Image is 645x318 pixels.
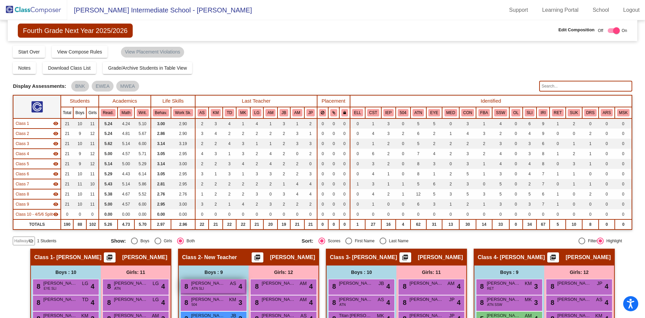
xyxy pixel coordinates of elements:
[598,28,603,34] span: Off
[171,118,195,129] td: 2.90
[263,107,277,118] th: Amy Massey
[99,159,118,169] td: 5.14
[539,81,632,92] input: Search...
[151,118,171,129] td: 3.00
[223,107,236,118] th: Tina Delekta
[99,139,118,149] td: 5.62
[328,107,339,118] th: Keep with students
[536,129,550,139] td: 9
[381,129,396,139] td: 3
[290,118,304,129] td: 1
[396,118,411,129] td: 0
[367,109,379,116] button: CST
[587,5,614,15] a: School
[582,149,599,159] td: 1
[277,129,290,139] td: 2
[509,118,523,129] td: 0
[552,109,564,116] button: RET
[442,139,459,149] td: 2
[236,107,250,118] th: Marcia Killian
[328,139,339,149] td: 0
[328,149,339,159] td: 0
[511,109,521,116] button: OL
[328,129,339,139] td: 0
[350,118,365,129] td: 0
[568,109,580,116] button: SUK
[509,139,523,149] td: 0
[67,5,252,15] span: [PERSON_NAME] Intermediate School - [PERSON_NAME]
[290,107,304,118] th: Alison Matelski
[492,149,509,159] td: 4
[523,139,537,149] td: 3
[599,107,615,118] th: At Risk Services
[61,118,74,129] td: 21
[195,118,209,129] td: 2
[317,139,329,149] td: 0
[304,107,317,118] th: Jeffrey Pretzlaff
[476,159,492,169] td: 1
[476,149,492,159] td: 2
[236,149,250,159] td: 3
[61,129,74,139] td: 21
[461,109,474,116] button: CON
[15,131,29,137] span: Class 2
[134,149,150,159] td: 5.71
[428,109,440,116] button: EYE
[317,95,350,107] th: Placement
[263,118,277,129] td: 1
[442,149,459,159] td: 2
[151,139,171,149] td: 3.14
[304,149,317,159] td: 2
[53,131,58,136] mat-icon: visibility
[250,139,264,149] td: 1
[365,118,381,129] td: 1
[615,149,632,159] td: 0
[523,149,537,159] td: 3
[494,109,507,116] button: SSW
[365,129,381,139] td: 4
[536,107,550,118] th: IRIP
[304,129,317,139] td: 1
[426,159,442,169] td: 3
[413,109,424,116] button: ATN
[86,107,99,118] th: Girls
[396,129,411,139] td: 2
[550,107,566,118] th: Retained
[509,159,523,169] td: 0
[411,107,426,118] th: Poor Attendance
[476,129,492,139] td: 3
[195,95,317,107] th: Last Teacher
[566,149,582,159] td: 2
[549,254,557,263] mat-icon: picture_as_pdf
[277,107,290,118] th: Jacki Baron
[86,118,99,129] td: 11
[492,118,509,129] td: 4
[615,118,632,129] td: 0
[426,139,442,149] td: 2
[118,129,135,139] td: 4.81
[118,118,135,129] td: 4.24
[13,159,60,169] td: Chasity Enders - Enders
[317,149,329,159] td: 0
[292,109,302,116] button: AM
[61,159,74,169] td: 21
[618,5,645,15] a: Logout
[209,129,223,139] td: 4
[599,139,615,149] td: 0
[15,141,29,147] span: Class 3
[317,118,329,129] td: 0
[238,109,248,116] button: MK
[13,46,45,58] button: Start Over
[265,109,275,116] button: AM
[99,129,118,139] td: 5.24
[223,159,236,169] td: 3
[290,159,304,169] td: 2
[523,129,537,139] td: 4
[401,254,409,263] mat-icon: picture_as_pdf
[550,129,566,139] td: 0
[317,159,329,169] td: 0
[350,95,632,107] th: Identified
[223,149,236,159] td: 1
[53,141,58,146] mat-icon: visibility
[536,149,550,159] td: 8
